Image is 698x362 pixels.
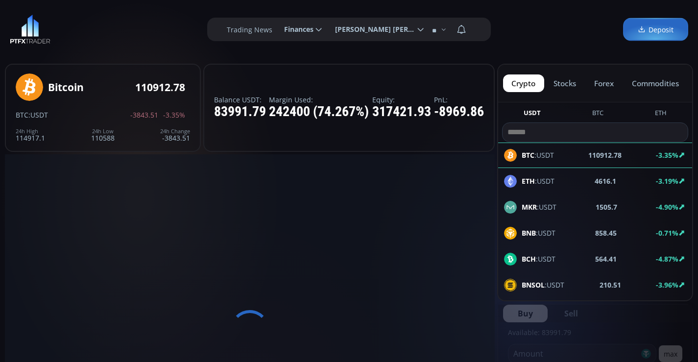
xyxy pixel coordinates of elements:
[623,18,688,41] a: Deposit
[160,128,190,134] div: 24h Change
[10,15,50,44] img: LOGO
[269,96,369,103] label: Margin Used:
[638,24,674,35] span: Deposit
[91,128,115,134] div: 24h Low
[16,110,28,120] span: BTC
[28,110,48,120] span: :USDT
[522,202,556,212] span: :USDT
[522,176,554,186] span: :USDT
[16,128,45,134] div: 24h High
[16,128,45,142] div: 114917.1
[522,228,536,238] b: BNB
[160,128,190,142] div: -3843.51
[372,104,431,120] div: 317421.93
[269,104,369,120] div: 242400 (74.267%)
[227,24,272,35] label: Trading News
[277,20,313,39] span: Finances
[522,228,555,238] span: :USDT
[656,228,678,238] b: -0.71%
[522,280,545,290] b: BNSOL
[595,176,616,186] b: 4616.1
[214,96,266,103] label: Balance USDT:
[656,254,678,264] b: -4.87%
[522,254,555,264] span: :USDT
[651,108,671,121] button: ETH
[214,104,266,120] div: 83991.79
[503,74,544,92] button: crypto
[586,74,623,92] button: forex
[135,82,185,93] div: 110912.78
[595,228,617,238] b: 858.45
[600,280,621,290] b: 210.51
[595,254,617,264] b: 564.41
[434,96,484,103] label: PnL:
[522,202,537,212] b: MKR
[522,254,536,264] b: BCH
[130,111,158,119] span: -3843.51
[48,82,84,93] div: Bitcoin
[623,74,687,92] button: commodities
[522,280,564,290] span: :USDT
[656,176,678,186] b: -3.19%
[545,74,585,92] button: stocks
[163,111,185,119] span: -3.35%
[588,108,607,121] button: BTC
[596,202,617,212] b: 1505.7
[372,96,431,103] label: Equity:
[328,20,415,39] span: [PERSON_NAME] [PERSON_NAME]
[522,176,535,186] b: ETH
[656,202,678,212] b: -4.90%
[656,280,678,290] b: -3.96%
[520,108,545,121] button: USDT
[91,128,115,142] div: 110588
[434,104,484,120] div: -8969.86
